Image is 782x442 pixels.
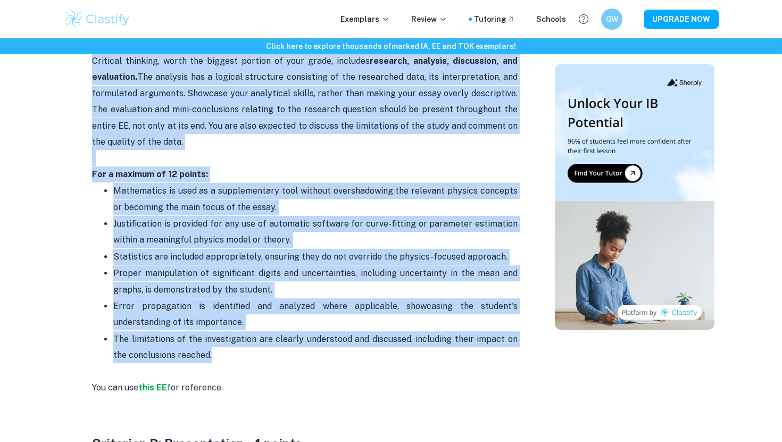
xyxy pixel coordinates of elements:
[575,10,593,28] button: Help and Feedback
[113,331,518,364] p: The limitations of the investigation are clearly understood and discussed, including their impact...
[92,169,208,179] strong: For a maximum of 12 points:
[555,64,714,330] img: Thumbnail
[411,13,447,25] p: Review
[92,53,518,182] p: Critical thinking, worth the biggest portion of your grade, includes The analysis has a logical s...
[113,249,518,265] p: Statistics are included appropriately, ensuring they do not override the physics-focused approach.
[113,298,518,331] p: Error propagation is identified and analyzed where applicable, showcasing the student's understan...
[2,40,780,52] h6: Click here to explore thousands of marked IA, EE and TOK exemplars !
[92,363,518,396] p: You can use for reference.
[606,13,618,25] h6: GW
[138,382,167,393] a: this EE
[601,9,622,30] button: GW
[474,13,515,25] a: Tutoring
[113,265,518,298] p: Proper manipulation of significant digits and uncertainties, including uncertainty in the mean an...
[536,13,566,25] a: Schools
[63,9,131,30] img: Clastify logo
[113,183,518,215] p: Mathematics is used as a supplementary tool without overshadowing the relevant physics concepts o...
[340,13,390,25] p: Exemplars
[644,10,719,29] button: UPGRADE NOW
[113,216,518,248] p: Justification is provided for any use of automatic software for curve-fitting or parameter estima...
